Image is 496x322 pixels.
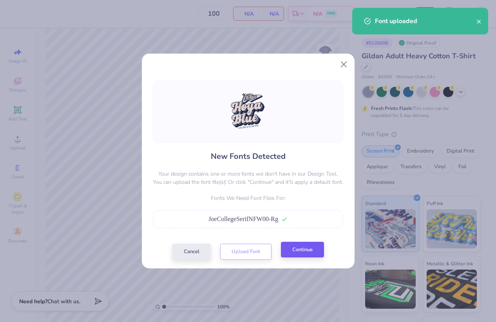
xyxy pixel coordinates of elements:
[211,151,286,162] h4: New Fonts Detected
[172,244,211,260] button: Cancel
[153,194,343,202] p: Fonts We Need Font Files For:
[476,16,482,26] button: close
[281,242,324,258] button: Continue
[336,57,351,72] button: Close
[375,16,476,26] div: Font uploaded
[153,170,343,186] p: Your design contains one or more fonts we don't have in our Design Tool. You can upload the font ...
[208,216,278,222] span: JoeCollegeSerifNFW00-Rg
